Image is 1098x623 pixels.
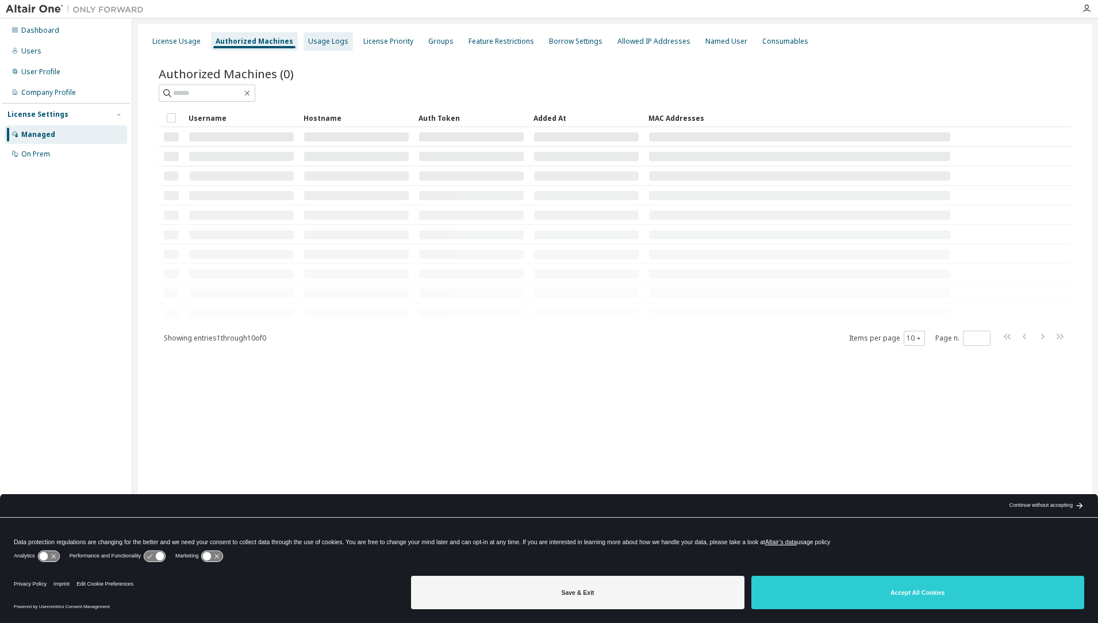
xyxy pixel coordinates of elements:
[533,109,639,127] div: Added At
[216,37,293,46] div: Authorized Machines
[762,37,808,46] div: Consumables
[363,37,413,46] div: License Priority
[21,26,59,35] div: Dashboard
[21,88,76,97] div: Company Profile
[549,37,602,46] div: Borrow Settings
[159,66,294,82] span: Authorized Machines (0)
[907,334,922,343] button: 10
[6,3,149,15] img: Altair One
[21,47,41,56] div: Users
[705,37,747,46] div: Named User
[849,331,925,346] span: Items per page
[419,109,524,127] div: Auth Token
[152,37,201,46] div: License Usage
[617,37,690,46] div: Allowed IP Addresses
[304,109,409,127] div: Hostname
[648,109,951,127] div: MAC Addresses
[469,37,534,46] div: Feature Restrictions
[21,130,55,139] div: Managed
[935,331,990,346] span: Page n.
[21,67,60,77] div: User Profile
[428,37,454,46] div: Groups
[189,109,294,127] div: Username
[21,150,50,159] div: On Prem
[164,333,266,343] span: Showing entries 1 through 10 of 0
[308,37,348,46] div: Usage Logs
[7,110,68,119] div: License Settings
